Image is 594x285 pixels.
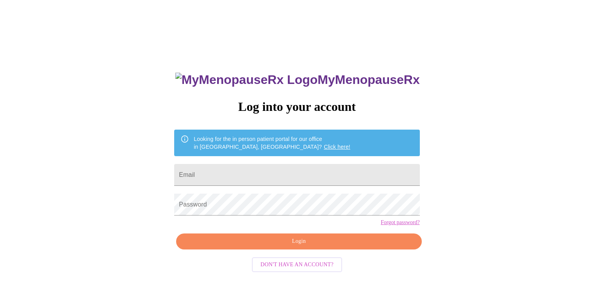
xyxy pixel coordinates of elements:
[175,73,318,87] img: MyMenopauseRx Logo
[185,237,412,246] span: Login
[174,100,419,114] h3: Log into your account
[175,73,420,87] h3: MyMenopauseRx
[252,257,342,273] button: Don't have an account?
[324,144,350,150] a: Click here!
[381,219,420,226] a: Forgot password?
[194,132,350,154] div: Looking for the in person patient portal for our office in [GEOGRAPHIC_DATA], [GEOGRAPHIC_DATA]?
[250,260,344,267] a: Don't have an account?
[176,233,421,249] button: Login
[260,260,334,270] span: Don't have an account?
